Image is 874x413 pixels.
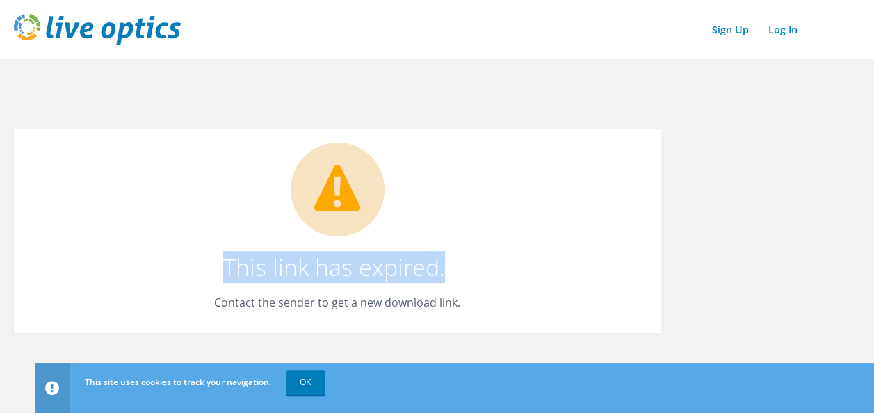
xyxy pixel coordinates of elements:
[705,19,756,40] a: Sign Up
[761,19,804,40] a: Log In
[42,255,626,279] h1: This link has expired.
[286,370,325,395] a: OK
[14,14,181,45] img: live_optics_svg.svg
[85,376,271,388] span: This site uses cookies to track your navigation.
[42,293,633,312] p: Contact the sender to get a new download link.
